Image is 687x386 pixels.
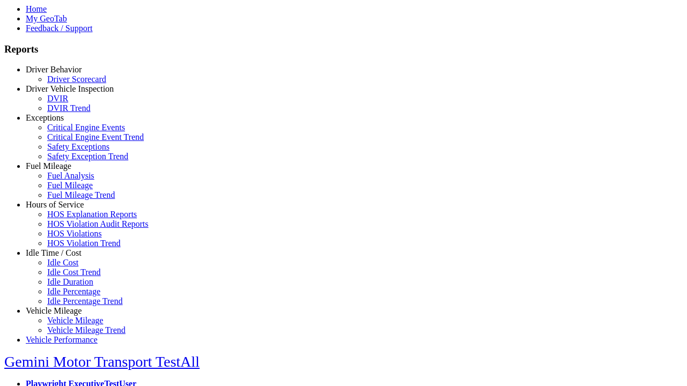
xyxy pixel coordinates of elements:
a: Idle Cost [47,258,78,267]
a: Exceptions [26,113,64,122]
h3: Reports [4,43,683,55]
a: Fuel Mileage [26,161,71,170]
a: Vehicle Performance [26,335,98,344]
a: Critical Engine Events [47,123,125,132]
a: HOS Violations [47,229,101,238]
a: HOS Explanation Reports [47,210,137,219]
a: Idle Cost Trend [47,268,101,277]
a: Safety Exception Trend [47,152,128,161]
a: My GeoTab [26,14,67,23]
a: Home [26,4,47,13]
a: Vehicle Mileage Trend [47,325,126,335]
a: Vehicle Mileage [47,316,103,325]
a: Vehicle Mileage [26,306,82,315]
a: DVIR [47,94,68,103]
a: HOS Violation Trend [47,239,121,248]
a: Idle Percentage Trend [47,296,122,306]
a: Fuel Mileage Trend [47,190,115,199]
a: Idle Duration [47,277,93,286]
a: Driver Scorecard [47,75,106,84]
a: Safety Exceptions [47,142,109,151]
a: DVIR Trend [47,103,90,113]
a: Feedback / Support [26,24,92,33]
a: Driver Behavior [26,65,82,74]
a: Critical Engine Event Trend [47,132,144,142]
a: Fuel Mileage [47,181,93,190]
a: Driver Vehicle Inspection [26,84,114,93]
a: Idle Percentage [47,287,100,296]
a: HOS Violation Audit Reports [47,219,149,228]
a: Idle Time / Cost [26,248,82,257]
a: Hours of Service [26,200,84,209]
a: Fuel Analysis [47,171,94,180]
a: Gemini Motor Transport TestAll [4,353,200,370]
